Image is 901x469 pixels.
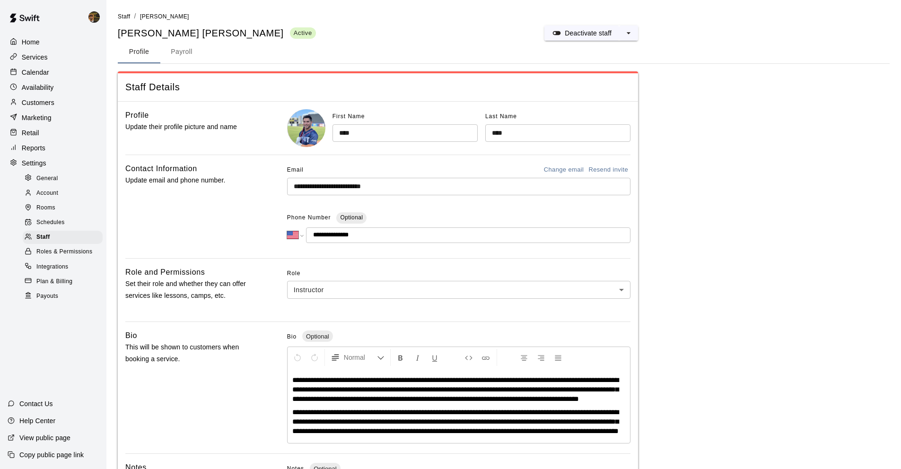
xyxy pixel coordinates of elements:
[427,349,443,366] button: Format Underline
[8,156,99,170] a: Settings
[36,262,69,272] span: Integrations
[125,81,630,94] span: Staff Details
[22,52,48,62] p: Services
[461,349,477,366] button: Insert Code
[125,109,149,122] h6: Profile
[289,349,306,366] button: Undo
[287,163,304,178] span: Email
[22,158,46,168] p: Settings
[332,113,365,120] span: First Name
[36,277,72,287] span: Plan & Billing
[125,163,197,175] h6: Contact Information
[23,201,103,215] div: Rooms
[8,65,99,79] a: Calendar
[542,163,586,177] button: Change email
[118,12,130,20] a: Staff
[410,349,426,366] button: Format Italics
[586,163,630,177] button: Resend invite
[36,233,50,242] span: Staff
[393,349,409,366] button: Format Bold
[23,171,106,186] a: General
[550,349,566,366] button: Justify Align
[19,416,55,426] p: Help Center
[36,189,58,198] span: Account
[22,128,39,138] p: Retail
[125,174,257,186] p: Update email and phone number.
[516,349,532,366] button: Center Align
[340,214,363,221] span: Optional
[36,203,55,213] span: Rooms
[22,113,52,122] p: Marketing
[23,186,106,200] a: Account
[160,41,203,63] button: Payroll
[118,41,160,63] button: Profile
[87,8,106,26] div: Francisco Gracesqui
[23,230,106,245] a: Staff
[88,11,100,23] img: Francisco Gracesqui
[23,261,103,274] div: Integrations
[533,349,549,366] button: Right Align
[125,330,137,342] h6: Bio
[125,266,205,278] h6: Role and Permissions
[290,29,316,37] span: Active
[118,13,130,20] span: Staff
[23,245,103,259] div: Roles & Permissions
[8,126,99,140] a: Retail
[22,37,40,47] p: Home
[306,349,323,366] button: Redo
[36,247,92,257] span: Roles & Permissions
[22,98,54,107] p: Customers
[23,187,103,200] div: Account
[478,349,494,366] button: Insert Link
[125,341,257,365] p: This will be shown to customers when booking a service.
[499,349,515,366] button: Left Align
[565,28,612,38] p: Deactivate staff
[19,433,70,443] p: View public page
[36,218,65,227] span: Schedules
[8,141,99,155] a: Reports
[8,50,99,64] a: Services
[287,210,331,226] span: Phone Number
[22,83,54,92] p: Availability
[23,260,106,274] a: Integrations
[444,349,460,366] button: Format Strikethrough
[140,13,189,20] span: [PERSON_NAME]
[23,216,106,230] a: Schedules
[302,333,332,340] span: Optional
[23,290,103,303] div: Payouts
[23,245,106,260] a: Roles & Permissions
[23,274,106,289] a: Plan & Billing
[485,113,517,120] span: Last Name
[118,11,890,22] nav: breadcrumb
[36,292,58,301] span: Payouts
[23,289,106,304] a: Payouts
[125,278,257,302] p: Set their role and whether they can offer services like lessons, camps, etc.
[22,68,49,77] p: Calendar
[544,26,619,41] button: Deactivate staff
[8,35,99,49] a: Home
[118,41,890,63] div: staff form tabs
[8,111,99,125] a: Marketing
[23,201,106,216] a: Rooms
[125,121,257,133] p: Update their profile picture and name
[8,96,99,110] a: Customers
[19,399,53,408] p: Contact Us
[23,275,103,288] div: Plan & Billing
[22,143,45,153] p: Reports
[287,281,630,298] div: Instructor
[118,27,316,40] div: [PERSON_NAME] [PERSON_NAME]
[134,11,136,21] li: /
[36,174,58,183] span: General
[544,26,638,41] div: split button
[287,333,297,340] span: Bio
[8,80,99,95] a: Availability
